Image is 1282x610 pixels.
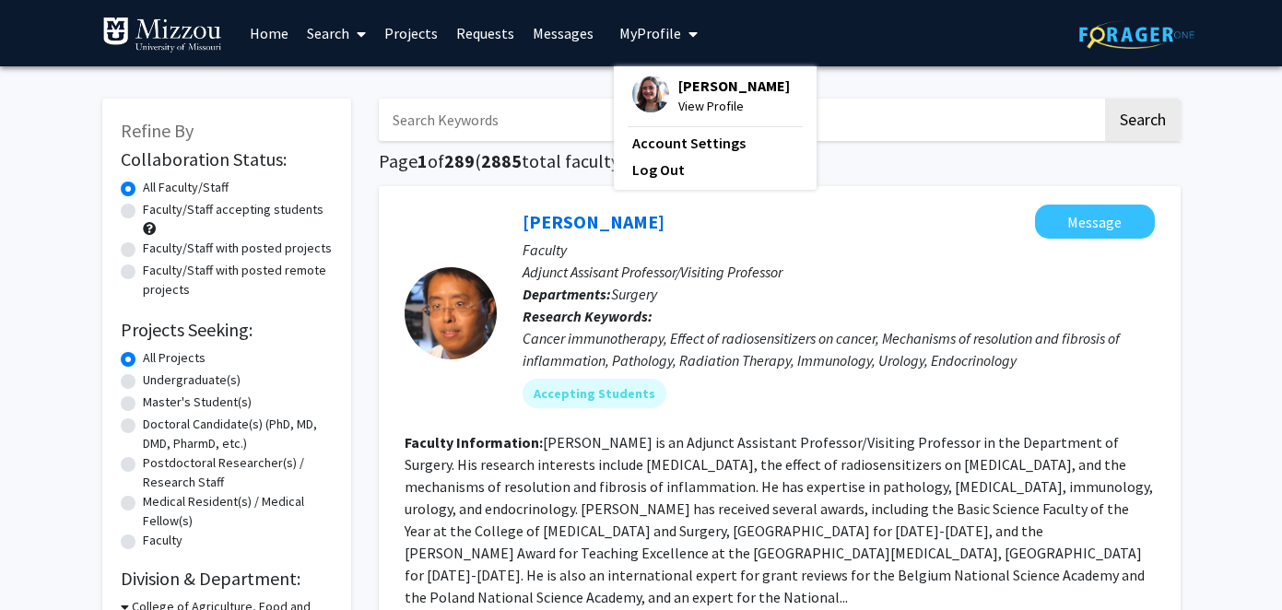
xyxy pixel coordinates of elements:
h2: Division & Department: [121,568,333,590]
button: Search [1105,99,1181,141]
input: Search Keywords [379,99,1102,141]
a: Messages [523,1,603,65]
b: Research Keywords: [523,307,653,325]
label: All Projects [143,348,206,368]
span: Refine By [121,119,194,142]
img: ForagerOne Logo [1079,20,1194,49]
h2: Projects Seeking: [121,319,333,341]
span: [PERSON_NAME] [678,76,790,96]
img: University of Missouri Logo [102,17,222,53]
label: Medical Resident(s) / Medical Fellow(s) [143,492,333,531]
a: Log Out [632,158,798,181]
label: Undergraduate(s) [143,370,241,390]
a: Requests [447,1,523,65]
a: Home [241,1,298,65]
label: Postdoctoral Researcher(s) / Research Staff [143,453,333,492]
mat-chip: Accepting Students [523,379,666,408]
b: Faculty Information: [405,433,543,452]
p: Faculty [523,239,1155,261]
a: Projects [375,1,447,65]
label: Faculty/Staff accepting students [143,200,323,219]
label: Master's Student(s) [143,393,252,412]
div: Cancer immunotherapy, Effect of radiosensitizers on cancer, Mechanisms of resolution and fibrosis... [523,327,1155,371]
span: 2885 [481,149,522,172]
span: Surgery [611,285,657,303]
label: Faculty/Staff with posted projects [143,239,332,258]
label: Faculty/Staff with posted remote projects [143,261,333,299]
img: Profile Picture [632,76,669,112]
label: Doctoral Candidate(s) (PhD, MD, DMD, PharmD, etc.) [143,415,333,453]
span: 289 [444,149,475,172]
p: Adjunct Assisant Professor/Visiting Professor [523,261,1155,283]
span: 1 [418,149,428,172]
h1: Page of ( total faculty/staff results) [379,150,1181,172]
iframe: Chat [14,527,78,596]
h2: Collaboration Status: [121,148,333,170]
a: Account Settings [632,132,798,154]
button: Message Yujiang Fang [1035,205,1155,239]
fg-read-more: [PERSON_NAME] is an Adjunct Assistant Professor/Visiting Professor in the Department of Surgery. ... [405,433,1153,606]
b: Departments: [523,285,611,303]
a: Search [298,1,375,65]
a: [PERSON_NAME] [523,210,665,233]
span: View Profile [678,96,790,116]
span: My Profile [619,24,681,42]
div: Profile Picture[PERSON_NAME]View Profile [632,76,790,116]
label: Faculty [143,531,182,550]
label: All Faculty/Staff [143,178,229,197]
